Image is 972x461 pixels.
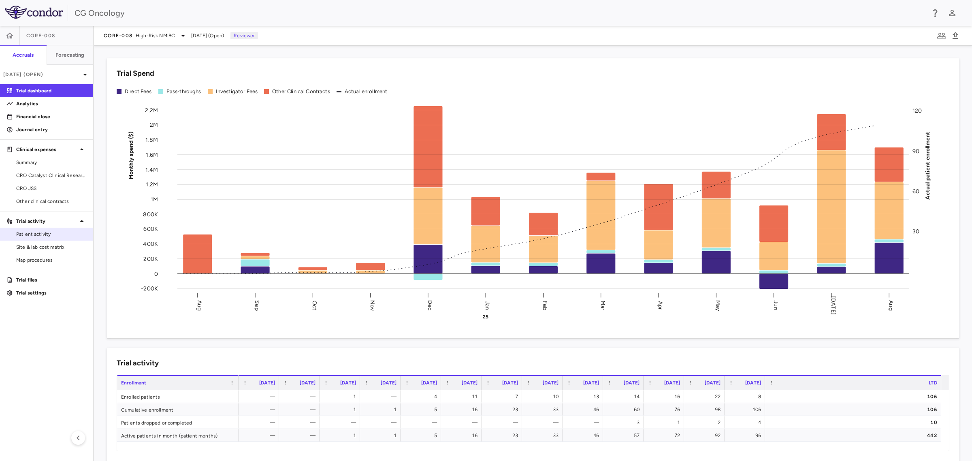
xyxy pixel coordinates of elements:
span: Other clinical contracts [16,198,87,205]
div: 72 [651,429,680,442]
p: Trial dashboard [16,87,87,94]
tspan: 30 [912,228,919,235]
div: 57 [610,429,639,442]
tspan: -200K [141,285,158,292]
img: logo-full-SnFGN8VE.png [5,6,63,19]
div: 14 [610,390,639,403]
div: 23 [489,403,518,416]
span: CRO JSS [16,185,87,192]
div: 23 [489,429,518,442]
div: — [246,390,275,403]
tspan: 800K [143,211,158,218]
span: CRO Catalyst Clinical Research [16,172,87,179]
span: [DATE] [340,380,356,386]
span: Summary [16,159,87,166]
div: 11 [448,390,477,403]
span: [DATE] (Open) [191,32,224,39]
div: 1 [327,429,356,442]
h6: Trial activity [117,358,159,369]
div: — [286,403,315,416]
div: 106 [772,390,937,403]
text: Sep [254,300,260,310]
text: Feb [542,300,549,310]
div: — [286,429,315,442]
text: Apr [657,301,664,309]
span: [DATE] [502,380,518,386]
div: — [489,416,518,429]
span: Map procedures [16,256,87,264]
text: Mar [599,300,606,310]
tspan: 1M [151,196,158,203]
div: 16 [651,390,680,403]
div: 442 [772,429,937,442]
span: CORE-008 [104,32,132,39]
div: 4 [408,390,437,403]
span: [DATE] [259,380,275,386]
div: 106 [772,403,937,416]
p: Trial settings [16,289,87,297]
tspan: 600K [143,226,158,233]
tspan: 1.4M [145,166,158,173]
tspan: 1.6M [146,151,158,158]
div: 3 [610,416,639,429]
div: — [448,416,477,429]
span: Patient activity [16,230,87,238]
text: [DATE] [830,296,837,315]
h6: Forecasting [55,51,85,59]
div: 1 [327,390,356,403]
text: 25 [483,314,488,320]
div: 4 [732,416,761,429]
text: Jun [772,301,779,310]
div: — [246,403,275,416]
tspan: 2M [150,122,158,128]
h6: Accruals [13,51,34,59]
p: [DATE] (Open) [3,71,80,78]
tspan: 0 [154,270,158,277]
div: 1 [367,429,396,442]
div: Other Clinical Contracts [272,88,330,95]
tspan: 1.8M [145,137,158,143]
div: — [286,390,315,403]
div: Investigator Fees [216,88,258,95]
div: Pass-throughs [166,88,201,95]
span: LTD [929,380,937,386]
div: 2 [691,416,720,429]
div: 96 [732,429,761,442]
span: [DATE] [583,380,599,386]
text: Aug [887,300,894,310]
div: 16 [448,429,477,442]
span: [DATE] [624,380,639,386]
div: CG Oncology [75,7,925,19]
h6: Trial Spend [117,68,154,79]
div: — [246,429,275,442]
div: 1 [367,403,396,416]
tspan: 2.2M [145,107,158,113]
div: 1 [327,403,356,416]
text: Jan [484,301,491,309]
p: Journal entry [16,126,87,133]
text: Oct [311,300,318,310]
span: CORE-008 [26,32,55,39]
div: — [246,416,275,429]
div: 1 [651,416,680,429]
div: 33 [529,429,558,442]
span: [DATE] [381,380,396,386]
p: Trial files [16,276,87,284]
span: Site & lab cost matrix [16,243,87,251]
span: [DATE] [745,380,761,386]
text: Aug [196,300,203,310]
span: [DATE] [421,380,437,386]
text: Dec [426,300,433,310]
text: Nov [369,300,376,311]
div: 106 [732,403,761,416]
span: High-Risk NMIBC [136,32,175,39]
div: Patients dropped or completed [117,416,239,429]
span: [DATE] [462,380,477,386]
div: 46 [570,403,599,416]
tspan: Actual patient enrollment [924,131,931,199]
div: 10 [772,416,937,429]
tspan: 60 [912,188,919,195]
span: [DATE] [705,380,720,386]
span: Enrollment [121,380,147,386]
div: 46 [570,429,599,442]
